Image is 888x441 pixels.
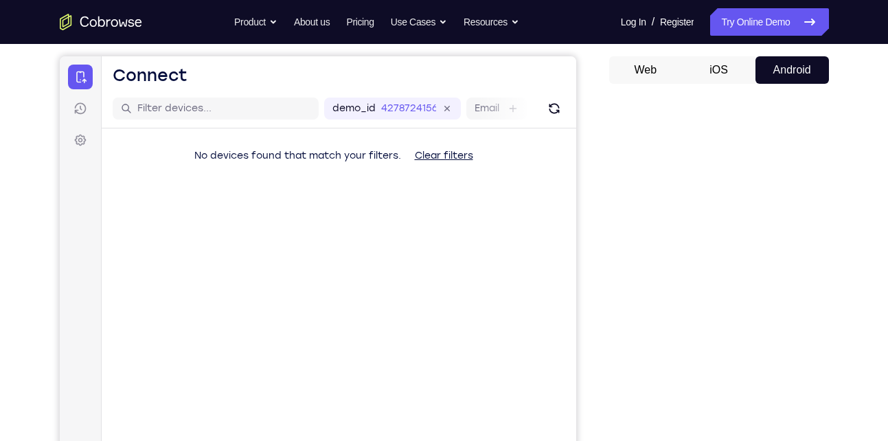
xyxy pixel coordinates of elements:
[660,8,694,36] a: Register
[755,56,829,84] button: Android
[344,86,424,113] button: Clear filters
[234,8,277,36] button: Product
[682,56,755,84] button: iOS
[294,8,330,36] a: About us
[238,414,321,441] button: 6-digit code
[652,14,654,30] span: /
[609,56,683,84] button: Web
[710,8,828,36] a: Try Online Demo
[464,8,519,36] button: Resources
[135,93,341,105] span: No devices found that match your filters.
[346,8,374,36] a: Pricing
[391,8,447,36] button: Use Cases
[621,8,646,36] a: Log In
[60,14,142,30] a: Go to the home page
